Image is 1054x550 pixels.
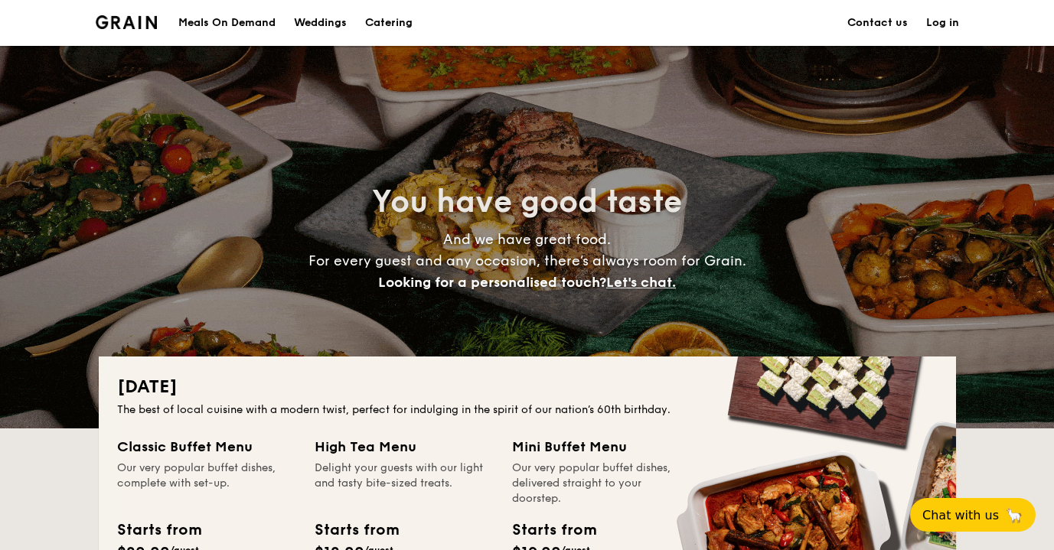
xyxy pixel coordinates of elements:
span: Let's chat. [606,274,676,291]
div: Our very popular buffet dishes, delivered straight to your doorstep. [512,461,691,506]
button: Chat with us🦙 [910,498,1036,532]
div: The best of local cuisine with a modern twist, perfect for indulging in the spirit of our nation’... [117,402,938,418]
span: 🦙 [1005,506,1023,524]
div: Starts from [512,519,596,542]
div: Mini Buffet Menu [512,436,691,457]
div: High Tea Menu [315,436,494,457]
img: Grain [96,15,158,29]
span: Looking for a personalised touch? [378,274,606,291]
div: Our very popular buffet dishes, complete with set-up. [117,461,296,506]
span: Chat with us [922,508,999,522]
span: You have good taste [372,184,682,220]
div: Starts from [117,519,201,542]
div: Classic Buffet Menu [117,436,296,457]
a: Logotype [96,15,158,29]
div: Starts from [315,519,398,542]
span: And we have great food. For every guest and any occasion, there’s always room for Grain. [308,231,746,291]
h2: [DATE] [117,375,938,399]
div: Delight your guests with our light and tasty bite-sized treats. [315,461,494,506]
